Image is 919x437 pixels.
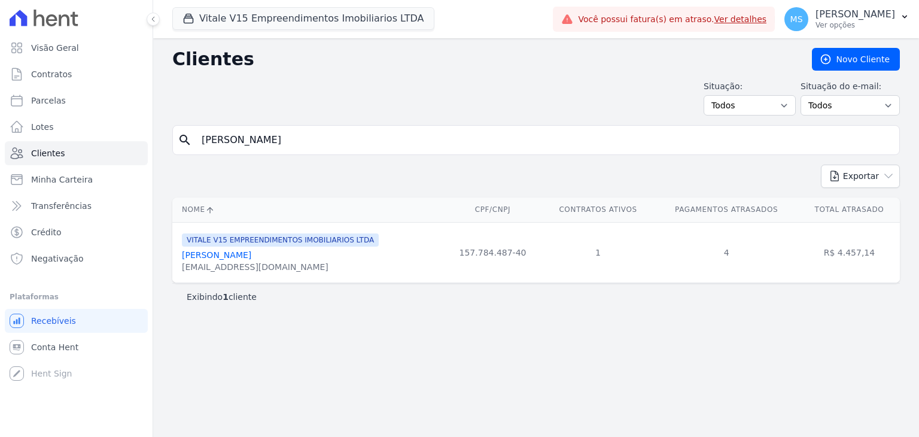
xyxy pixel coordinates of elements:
[5,36,148,60] a: Visão Geral
[172,7,434,30] button: Vitale V15 Empreendimentos Imobiliarios LTDA
[5,247,148,271] a: Negativação
[31,226,62,238] span: Crédito
[187,291,257,303] p: Exibindo cliente
[31,341,78,353] span: Conta Hent
[182,250,251,260] a: [PERSON_NAME]
[5,168,148,192] a: Minha Carteira
[182,233,379,247] span: VITALE V15 EMPREENDIMENTOS IMOBILIARIOS LTDA
[542,198,655,222] th: Contratos Ativos
[775,2,919,36] button: MS [PERSON_NAME] Ver opções
[31,42,79,54] span: Visão Geral
[443,222,541,283] td: 157.784.487-40
[31,200,92,212] span: Transferências
[31,315,76,327] span: Recebíveis
[31,253,84,265] span: Negativação
[5,89,148,113] a: Parcelas
[542,222,655,283] td: 1
[654,198,799,222] th: Pagamentos Atrasados
[714,14,767,24] a: Ver detalhes
[172,48,793,70] h2: Clientes
[654,222,799,283] td: 4
[815,8,895,20] p: [PERSON_NAME]
[815,20,895,30] p: Ver opções
[5,194,148,218] a: Transferências
[223,292,229,302] b: 1
[799,222,900,283] td: R$ 4.457,14
[578,13,766,26] span: Você possui fatura(s) em atraso.
[31,95,66,107] span: Parcelas
[801,80,900,93] label: Situação do e-mail:
[31,68,72,80] span: Contratos
[31,147,65,159] span: Clientes
[5,62,148,86] a: Contratos
[799,198,900,222] th: Total Atrasado
[5,141,148,165] a: Clientes
[5,335,148,359] a: Conta Hent
[812,48,900,71] a: Novo Cliente
[443,198,541,222] th: CPF/CNPJ
[31,121,54,133] span: Lotes
[5,309,148,333] a: Recebíveis
[10,290,143,304] div: Plataformas
[704,80,796,93] label: Situação:
[5,220,148,244] a: Crédito
[31,174,93,186] span: Minha Carteira
[172,198,443,222] th: Nome
[821,165,900,188] button: Exportar
[194,128,894,152] input: Buscar por nome, CPF ou e-mail
[178,133,192,147] i: search
[182,261,379,273] div: [EMAIL_ADDRESS][DOMAIN_NAME]
[790,15,803,23] span: MS
[5,115,148,139] a: Lotes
